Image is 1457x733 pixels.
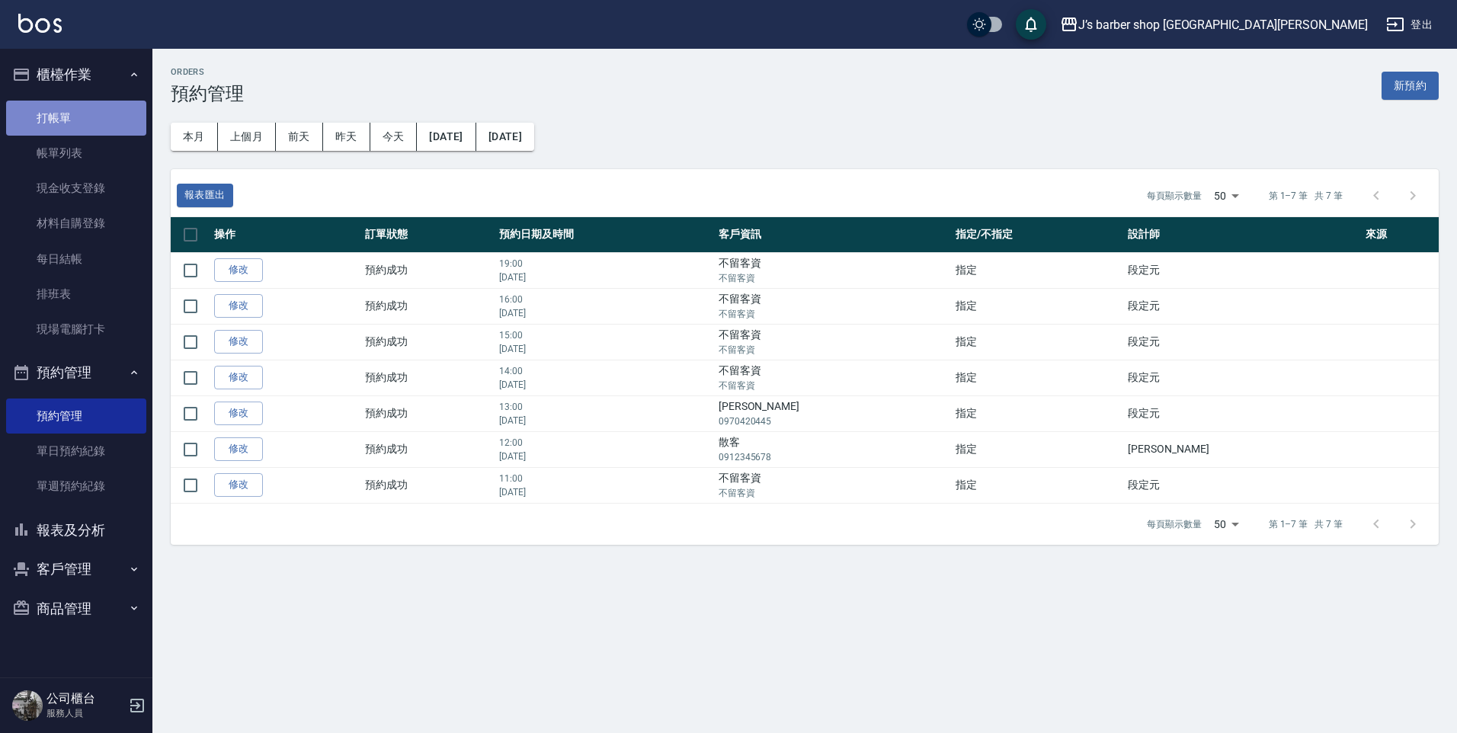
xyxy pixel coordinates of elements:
button: 預約管理 [6,353,146,392]
p: [DATE] [499,342,711,356]
td: 不留客資 [715,252,952,288]
td: 預約成功 [361,467,495,503]
p: 0970420445 [719,415,948,428]
p: 每頁顯示數量 [1147,189,1202,203]
a: 每日結帳 [6,242,146,277]
p: [DATE] [499,450,711,463]
td: 預約成功 [361,288,495,324]
p: 每頁顯示數量 [1147,517,1202,531]
a: 帳單列表 [6,136,146,171]
td: 指定 [952,252,1125,288]
th: 客戶資訊 [715,217,952,253]
a: 材料自購登錄 [6,206,146,241]
p: 不留客資 [719,307,948,321]
td: 預約成功 [361,431,495,467]
a: 打帳單 [6,101,146,136]
td: 指定 [952,288,1125,324]
td: 預約成功 [361,252,495,288]
h2: Orders [171,67,244,77]
button: J’s barber shop [GEOGRAPHIC_DATA][PERSON_NAME] [1054,9,1374,40]
a: 修改 [214,258,263,282]
a: 修改 [214,366,263,389]
td: 段定元 [1124,467,1361,503]
a: 單日預約紀錄 [6,434,146,469]
button: 報表匯出 [177,184,233,207]
button: 今天 [370,123,418,151]
td: 指定 [952,467,1125,503]
button: 櫃檯作業 [6,55,146,94]
p: 不留客資 [719,343,948,357]
th: 操作 [210,217,361,253]
p: [DATE] [499,378,711,392]
button: 前天 [276,123,323,151]
button: [DATE] [476,123,534,151]
p: 19:00 [499,257,711,270]
p: 15:00 [499,328,711,342]
h3: 預約管理 [171,83,244,104]
p: 11:00 [499,472,711,485]
p: 第 1–7 筆 共 7 筆 [1269,517,1343,531]
td: 指定 [952,324,1125,360]
th: 指定/不指定 [952,217,1125,253]
p: 12:00 [499,436,711,450]
td: 指定 [952,360,1125,395]
a: 修改 [214,330,263,354]
p: [DATE] [499,485,711,499]
button: 客戶管理 [6,549,146,589]
td: 預約成功 [361,360,495,395]
td: 段定元 [1124,252,1361,288]
td: 段定元 [1124,324,1361,360]
div: J’s barber shop [GEOGRAPHIC_DATA][PERSON_NAME] [1078,15,1368,34]
td: 段定元 [1124,288,1361,324]
p: 13:00 [499,400,711,414]
p: 14:00 [499,364,711,378]
p: 16:00 [499,293,711,306]
a: 修改 [214,294,263,318]
div: 50 [1208,175,1244,216]
a: 預約管理 [6,399,146,434]
p: [DATE] [499,306,711,320]
p: 不留客資 [719,486,948,500]
p: 0912345678 [719,450,948,464]
td: 不留客資 [715,360,952,395]
td: [PERSON_NAME] [1124,431,1361,467]
td: 段定元 [1124,360,1361,395]
a: 現場電腦打卡 [6,312,146,347]
th: 來源 [1362,217,1439,253]
p: [DATE] [499,270,711,284]
td: 預約成功 [361,324,495,360]
p: 不留客資 [719,379,948,392]
button: 上個月 [218,123,276,151]
p: 第 1–7 筆 共 7 筆 [1269,189,1343,203]
p: 服務人員 [46,706,124,720]
a: 排班表 [6,277,146,312]
td: 指定 [952,431,1125,467]
td: [PERSON_NAME] [715,395,952,431]
button: [DATE] [417,123,476,151]
button: 登出 [1380,11,1439,39]
td: 段定元 [1124,395,1361,431]
a: 單週預約紀錄 [6,469,146,504]
img: Person [12,690,43,721]
button: 商品管理 [6,589,146,629]
th: 設計師 [1124,217,1361,253]
th: 訂單狀態 [361,217,495,253]
button: 報表及分析 [6,511,146,550]
button: save [1016,9,1046,40]
a: 修改 [214,437,263,461]
button: 新預約 [1382,72,1439,100]
button: 本月 [171,123,218,151]
h5: 公司櫃台 [46,691,124,706]
td: 預約成功 [361,395,495,431]
p: 不留客資 [719,271,948,285]
td: 不留客資 [715,288,952,324]
td: 不留客資 [715,467,952,503]
th: 預約日期及時間 [495,217,715,253]
a: 修改 [214,473,263,497]
p: [DATE] [499,414,711,427]
td: 指定 [952,395,1125,431]
div: 50 [1208,504,1244,545]
img: Logo [18,14,62,33]
td: 不留客資 [715,324,952,360]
